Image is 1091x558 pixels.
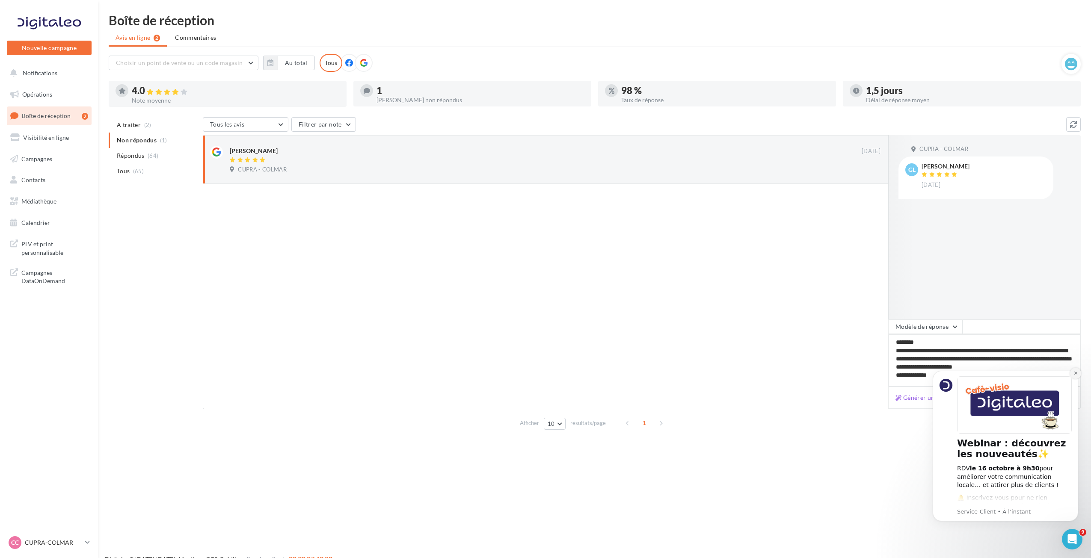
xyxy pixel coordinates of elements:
button: Filtrer par note [291,117,356,132]
button: Modèle de réponse [888,319,963,334]
span: Boîte de réception [22,112,71,119]
iframe: Intercom notifications message [920,360,1091,554]
span: Tous les avis [210,121,245,128]
a: Campagnes DataOnDemand [5,263,93,289]
a: Opérations [5,86,93,103]
span: Opérations [22,91,52,98]
span: Afficher [520,419,539,427]
div: 1,5 jours [866,86,1074,95]
span: Commentaires [175,33,216,42]
span: Contacts [21,176,45,183]
span: A traiter [117,121,141,129]
span: Campagnes [21,155,52,162]
span: 10 [548,420,555,427]
span: Visibilité en ligne [23,134,69,141]
iframe: Intercom live chat [1062,529,1082,549]
button: Tous les avis [203,117,288,132]
div: [PERSON_NAME] [922,163,969,169]
span: [DATE] [862,148,881,155]
a: Calendrier [5,214,93,232]
span: Choisir un point de vente ou un code magasin [116,59,243,66]
span: résultats/page [570,419,606,427]
button: Notifications [5,64,90,82]
span: CUPRA - COLMAR [919,145,968,153]
div: [PERSON_NAME] [230,147,278,155]
a: Boîte de réception2 [5,106,93,125]
button: 10 [544,418,566,430]
button: Au total [263,56,315,70]
a: PLV et print personnalisable [5,235,93,260]
span: CC [11,538,19,547]
a: Contacts [5,171,93,189]
span: Médiathèque [21,198,56,205]
span: (2) [144,121,151,128]
a: Campagnes [5,150,93,168]
span: Tous [117,167,130,175]
span: Calendrier [21,219,50,226]
span: PLV et print personnalisable [21,238,88,257]
span: (64) [148,152,158,159]
div: Taux de réponse [621,97,829,103]
span: [DATE] [922,181,940,189]
a: Visibilité en ligne [5,129,93,147]
div: Tous [320,54,342,72]
span: (65) [133,168,144,174]
div: Boîte de réception [109,14,1081,27]
button: Au total [278,56,315,70]
span: 1 [637,416,651,430]
div: 1 [377,86,584,95]
span: Répondus [117,151,145,160]
div: Note moyenne [132,97,340,103]
span: Gl [908,165,916,174]
div: 2 [82,113,88,120]
button: Choisir un point de vente ou un code magasin [109,56,258,70]
div: 98 % [621,86,829,95]
p: CUPRA-COLMAR [25,538,82,547]
div: 4.0 [132,86,340,96]
button: Nouvelle campagne [7,41,92,55]
div: [PERSON_NAME] non répondus [377,97,584,103]
span: Notifications [23,69,57,77]
div: Délai de réponse moyen [866,97,1074,103]
button: Générer une réponse [892,393,965,403]
a: Médiathèque [5,192,93,210]
span: CUPRA - COLMAR [238,166,287,174]
span: 9 [1079,529,1086,536]
span: Campagnes DataOnDemand [21,267,88,285]
a: CC CUPRA-COLMAR [7,534,92,551]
